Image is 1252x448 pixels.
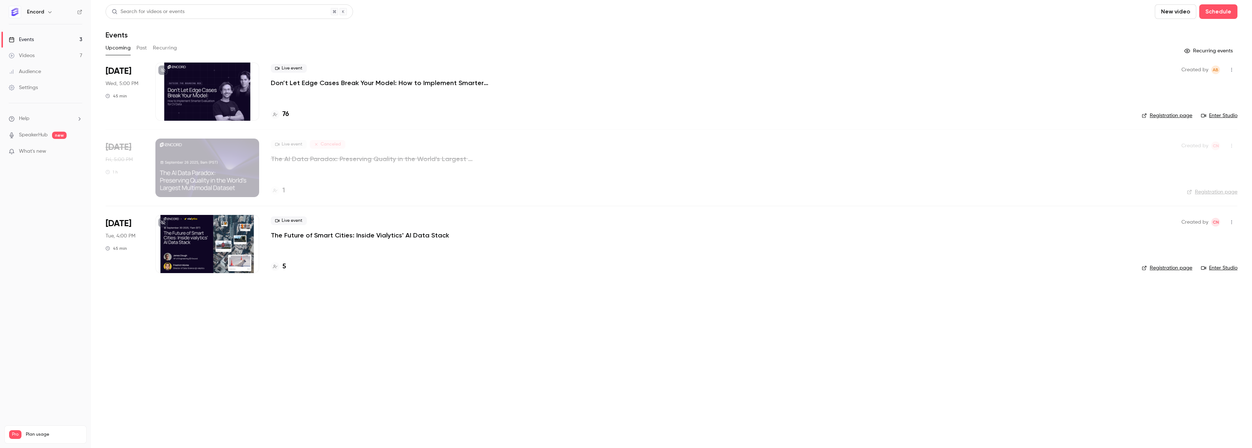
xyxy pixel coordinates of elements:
span: Fri, 5:00 PM [106,156,133,163]
div: Sep 30 Tue, 4:00 PM (Europe/London) [106,215,144,273]
a: Registration page [1142,112,1192,119]
span: new [52,132,67,139]
div: Events [9,36,34,43]
span: Created by [1181,141,1208,150]
span: Created by [1181,218,1208,227]
span: Live event [271,140,307,149]
button: Recurring [153,42,177,54]
div: Videos [9,52,35,59]
div: 45 min [106,93,127,99]
span: Live event [271,64,307,73]
span: What's new [19,148,46,155]
a: Registration page [1142,264,1192,272]
button: Upcoming [106,42,131,54]
div: 45 min [106,245,127,251]
span: Pro [9,430,21,439]
span: Canceled [310,140,345,149]
span: Tue, 4:00 PM [106,232,135,240]
a: Enter Studio [1201,264,1237,272]
span: AB [1213,65,1219,74]
a: Enter Studio [1201,112,1237,119]
div: Search for videos or events [112,8,185,16]
iframe: Noticeable Trigger [74,148,82,155]
div: 1 h [106,169,118,175]
li: help-dropdown-opener [9,115,82,123]
h4: 1 [282,186,285,196]
span: Chloe Noble [1211,218,1220,227]
a: 5 [271,262,286,272]
span: Help [19,115,29,123]
a: 1 [271,186,285,196]
img: Encord [9,6,21,18]
a: The AI Data Paradox: Preserving Quality in the World's Largest Multimodal Dataset [271,155,489,163]
h4: 5 [282,262,286,272]
span: Annabel Benjamin [1211,65,1220,74]
a: Registration page [1187,188,1237,196]
h1: Events [106,31,128,39]
span: Live event [271,216,307,225]
a: 76 [271,109,289,119]
a: Don’t Let Edge Cases Break Your Model: How to Implement Smarter Evaluation for CV Data [271,79,489,87]
button: Schedule [1199,4,1237,19]
a: The Future of Smart Cities: Inside Vialytics' AI Data Stack [271,231,449,240]
div: Audience [9,68,41,75]
span: CN [1213,141,1219,150]
h4: 76 [282,109,289,119]
span: [DATE] [106,218,131,229]
span: [DATE] [106,141,131,153]
button: Recurring events [1181,45,1237,57]
span: Chloe Noble [1211,141,1220,150]
button: Past [136,42,147,54]
div: Sep 26 Fri, 5:00 PM (Europe/London) [106,139,144,197]
span: Created by [1181,65,1208,74]
a: SpeakerHub [19,131,48,139]
span: [DATE] [106,65,131,77]
div: Sep 24 Wed, 5:00 PM (Europe/London) [106,63,144,121]
div: Settings [9,84,38,91]
span: Plan usage [26,432,82,437]
button: New video [1155,4,1196,19]
span: Wed, 5:00 PM [106,80,138,87]
h6: Encord [27,8,44,16]
span: CN [1213,218,1219,227]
